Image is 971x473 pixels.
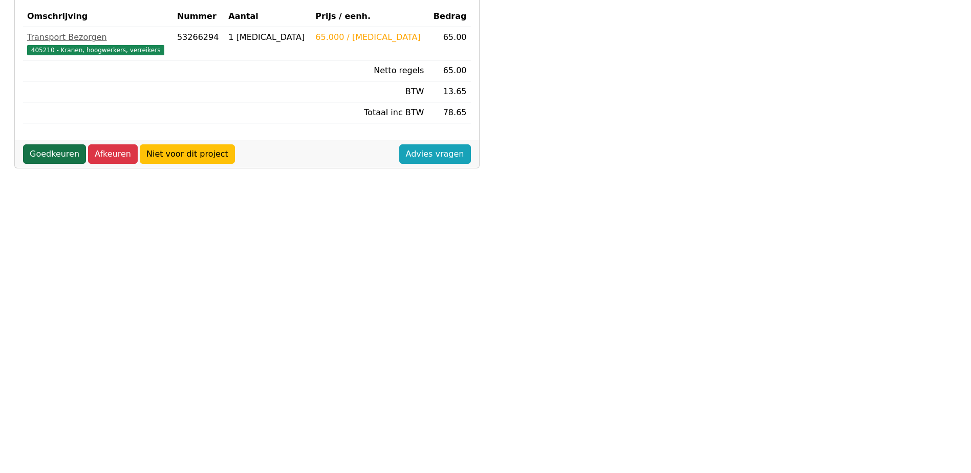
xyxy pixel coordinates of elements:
[311,81,428,102] td: BTW
[315,31,424,44] div: 65.000 / [MEDICAL_DATA]
[428,60,470,81] td: 65.00
[173,27,224,60] td: 53266294
[428,6,470,27] th: Bedrag
[173,6,224,27] th: Nummer
[428,102,470,123] td: 78.65
[23,6,173,27] th: Omschrijving
[224,6,311,27] th: Aantal
[311,102,428,123] td: Totaal inc BTW
[23,144,86,164] a: Goedkeuren
[428,27,470,60] td: 65.00
[428,81,470,102] td: 13.65
[311,6,428,27] th: Prijs / eenh.
[140,144,235,164] a: Niet voor dit project
[88,144,138,164] a: Afkeuren
[311,60,428,81] td: Netto regels
[399,144,471,164] a: Advies vragen
[27,45,164,55] span: 405210 - Kranen, hoogwerkers, verreikers
[27,31,169,44] div: Transport Bezorgen
[228,31,307,44] div: 1 [MEDICAL_DATA]
[27,31,169,56] a: Transport Bezorgen405210 - Kranen, hoogwerkers, verreikers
